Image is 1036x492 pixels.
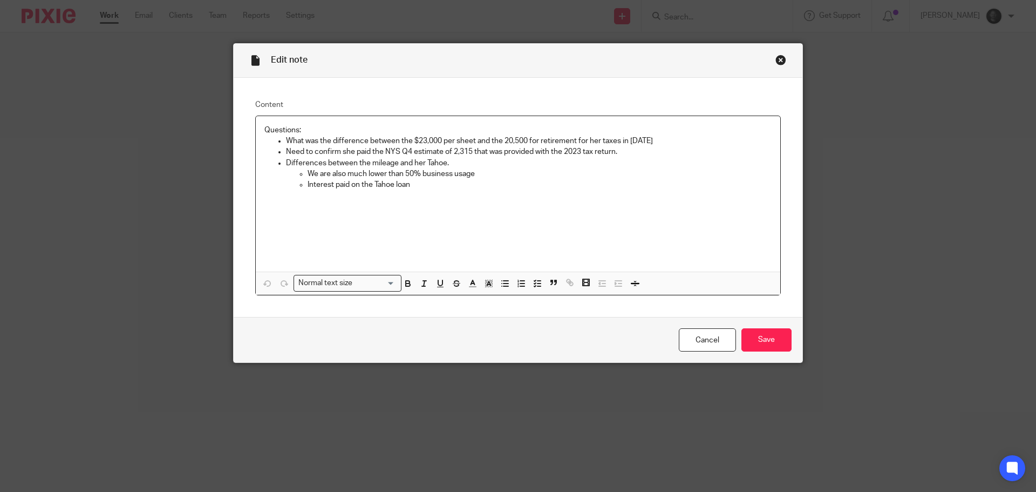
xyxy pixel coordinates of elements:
[255,99,781,110] label: Content
[264,125,772,136] p: Questions:
[296,278,355,289] span: Normal text size
[679,328,736,352] a: Cancel
[286,136,772,146] p: What was the difference between the $23,000 per sheet and the 20,500 for retirement for her taxes...
[286,146,772,157] p: Need to confirm she paid the NYS Q4 estimate of 2,315 that was provided with the 2023 tax return.
[356,278,395,289] input: Search for option
[308,179,772,190] p: Interest paid on the Tahoe loan
[775,55,786,65] div: Close this dialog window
[308,169,772,179] p: We are also much lower than 50% business usage
[294,275,401,292] div: Search for option
[271,56,308,64] span: Edit note
[741,328,792,352] input: Save
[286,158,772,169] p: Differences between the mileage and her Tahoe.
